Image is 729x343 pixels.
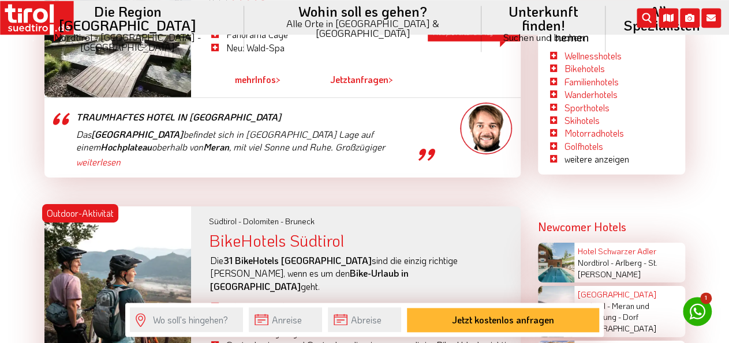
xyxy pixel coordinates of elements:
small: Nordtirol - [GEOGRAPHIC_DATA] - [GEOGRAPHIC_DATA] [25,32,230,52]
li: weitere anzeigen [547,153,676,165]
a: [GEOGRAPHIC_DATA] [577,289,656,300]
a: Familienhotels [564,76,619,88]
input: Wo soll's hingehen? [130,307,243,332]
strong: 31 BikeHotels [GEOGRAPHIC_DATA] [223,254,371,266]
span: Dolomiten - [242,216,283,227]
strong: Hochplateau [100,141,152,153]
div: BikeHotels Südtirol [208,232,520,250]
a: Hotel Schwarzer Adler [577,246,656,257]
li: Bike- und E-Bike-Verleih [208,300,520,313]
a: Bikehotels [564,62,605,74]
span: Südtirol - [577,300,610,311]
i: Fotogalerie [680,8,700,28]
a: Golfhotels [564,140,603,152]
span: St. [PERSON_NAME] [577,257,657,280]
div: Traumhaftes Hotel in [GEOGRAPHIC_DATA] [76,103,414,122]
a: Wanderhotels [564,88,618,100]
span: Jetzt [330,73,350,85]
input: Abreise [328,307,401,332]
strong: Newcomer Hotels [538,219,626,234]
input: Anreise [249,307,322,332]
span: 1 [700,292,712,304]
a: Jetztanfragen> [330,66,393,93]
strong: Meran [203,141,229,153]
strong: Bike-Urlaub in [GEOGRAPHIC_DATA] [210,267,408,292]
div: Outdoor-Aktivität [42,204,118,223]
a: Motorradhotels [564,127,624,139]
a: Sporthotels [564,101,610,114]
p: Die sind die einzig richtige [PERSON_NAME], wenn es um den geht. [210,254,488,293]
a: weiterlesen [76,156,414,168]
span: Bruneck [285,216,314,227]
span: > [276,73,281,85]
i: Kontakt [701,8,721,28]
p: Das befindet sich in [GEOGRAPHIC_DATA] Lage auf einem oberhalb von , mit viel Sonne und Ruhe. Gro... [76,128,414,193]
span: Südtirol - [208,216,241,227]
a: mehrInfos> [235,66,281,93]
span: Nordtirol - [577,257,613,268]
span: Arlberg - [615,257,646,268]
small: Alle Orte in [GEOGRAPHIC_DATA] & [GEOGRAPHIC_DATA] [258,18,468,38]
strong: [GEOGRAPHIC_DATA] [91,128,183,140]
span: Meran und Umgebung - [577,300,649,323]
img: frag-markus.png [460,103,512,154]
span: mehr [235,73,255,85]
span: Dorf [GEOGRAPHIC_DATA] [577,311,656,334]
i: Karte öffnen [659,8,678,28]
a: Skihotels [564,114,600,126]
small: Suchen und buchen [495,32,591,42]
button: Jetzt kostenlos anfragen [407,308,599,332]
a: 1 [683,297,712,326]
span: > [388,73,393,85]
